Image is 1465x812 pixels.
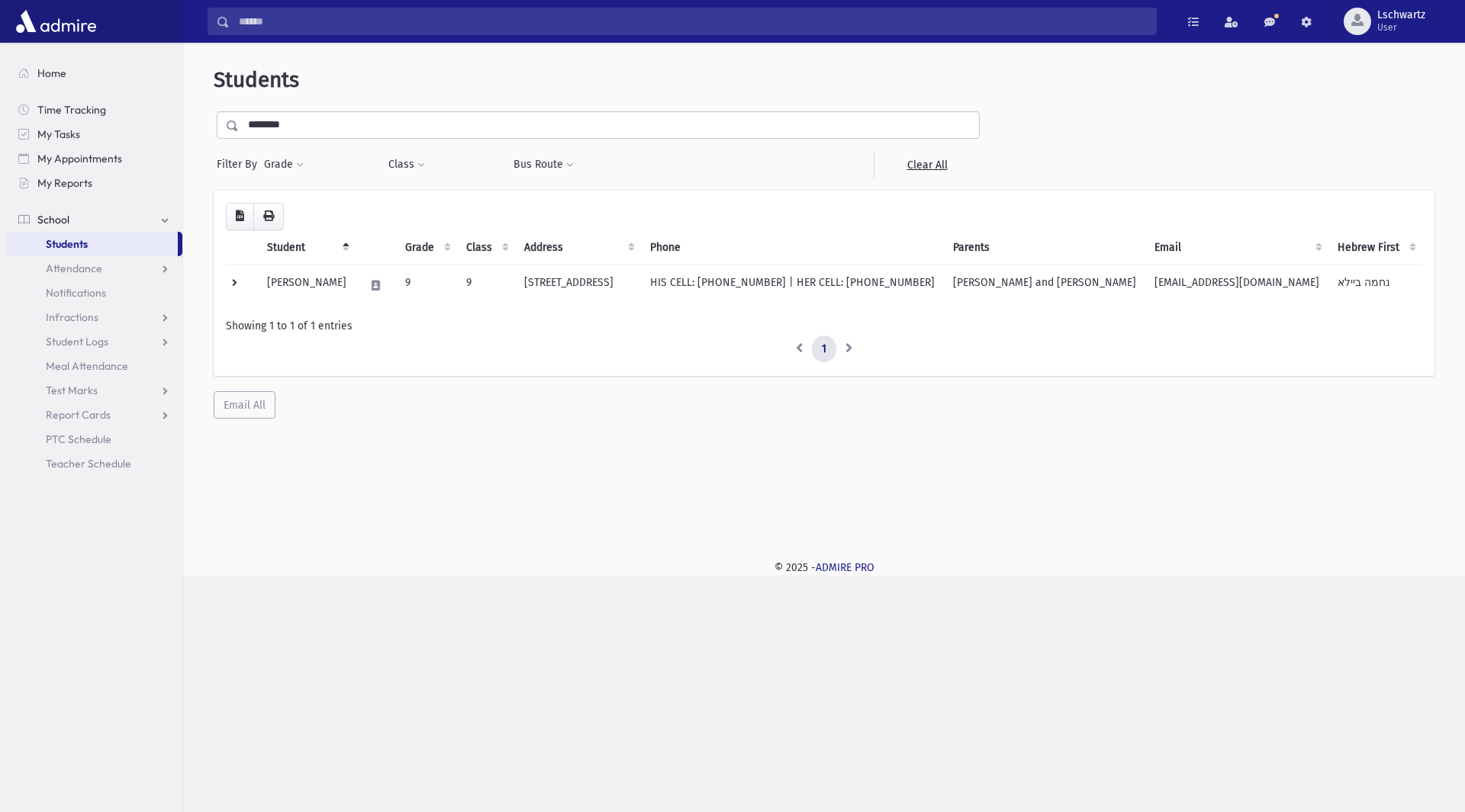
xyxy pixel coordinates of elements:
[37,152,122,165] span: My Appointments
[1145,230,1328,265] th: Email: activate to sort column ascending
[6,171,182,195] a: My Reports
[208,560,1441,576] div: © 2025 -
[944,230,1145,265] th: Parents
[46,262,102,275] span: Attendance
[6,61,182,85] a: Home
[6,305,182,329] a: Infractions
[6,122,182,146] a: My Tasks
[37,66,66,80] span: Home
[263,151,304,178] button: Grade
[1328,265,1422,306] td: נחמה ביילא
[388,151,426,178] button: Class
[6,256,182,281] a: Attendance
[46,432,111,446] span: PTC Schedule
[457,230,515,265] th: Class: activate to sort column ascending
[6,281,182,305] a: Notifications
[37,176,92,190] span: My Reports
[396,265,457,306] td: 9
[46,335,108,348] span: Student Logs
[641,265,944,306] td: HIS CELL: [PHONE_NUMBER] | HER CELL: [PHONE_NUMBER]
[253,203,284,230] button: Print
[6,451,182,476] a: Teacher Schedule
[258,230,356,265] th: Student: activate to sort column descending
[37,127,80,141] span: My Tasks
[6,378,182,403] a: Test Marks
[1377,21,1425,34] span: User
[944,265,1145,306] td: [PERSON_NAME] and [PERSON_NAME]
[6,207,182,232] a: School
[37,103,106,117] span: Time Tracking
[6,329,182,354] a: Student Logs
[230,8,1156,35] input: Search
[37,213,69,226] span: School
[6,354,182,378] a: Meal Attendance
[1377,9,1425,21] span: Lschwartz
[812,335,836,363] a: 1
[46,310,98,324] span: Infractions
[515,230,641,265] th: Address: activate to sort column ascending
[46,408,111,422] span: Report Cards
[226,203,254,230] button: CSV
[46,359,128,373] span: Meal Attendance
[12,6,100,37] img: AdmirePro
[6,427,182,451] a: PTC Schedule
[6,403,182,427] a: Report Cards
[214,67,299,92] span: Students
[214,391,275,419] button: Email All
[46,384,98,397] span: Test Marks
[1328,230,1422,265] th: Hebrew First: activate to sort column ascending
[217,156,263,172] span: Filter By
[874,151,980,178] a: Clear All
[396,230,457,265] th: Grade: activate to sort column ascending
[457,265,515,306] td: 9
[46,286,106,300] span: Notifications
[46,237,88,251] span: Students
[513,151,575,178] button: Bus Route
[6,146,182,171] a: My Appointments
[816,561,874,574] a: ADMIRE PRO
[46,457,131,470] span: Teacher Schedule
[6,98,182,122] a: Time Tracking
[6,232,178,256] a: Students
[226,318,1422,334] div: Showing 1 to 1 of 1 entries
[641,230,944,265] th: Phone
[258,265,356,306] td: [PERSON_NAME]
[1145,265,1328,306] td: [EMAIL_ADDRESS][DOMAIN_NAME]
[515,265,641,306] td: [STREET_ADDRESS]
